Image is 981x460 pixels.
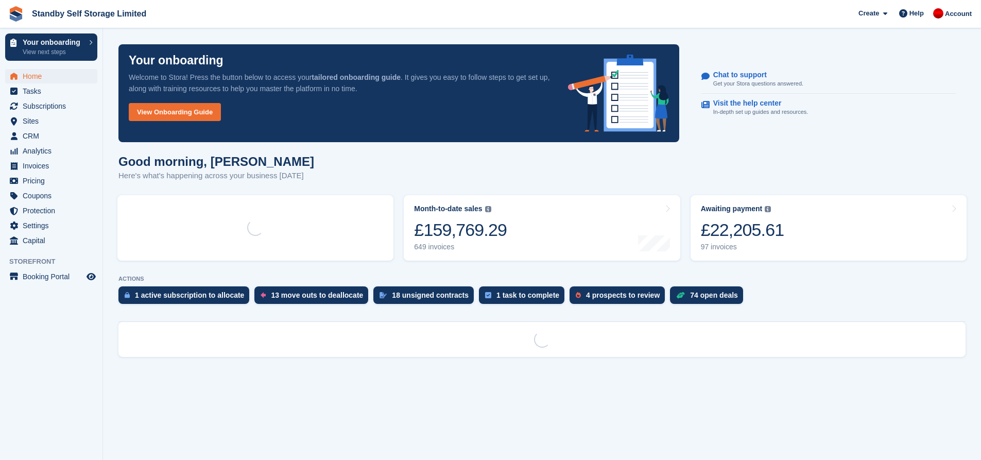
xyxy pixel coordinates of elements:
a: Chat to support Get your Stora questions answered. [701,65,956,94]
img: stora-icon-8386f47178a22dfd0bd8f6a31ec36ba5ce8667c1dd55bd0f319d3a0aa187defe.svg [8,6,24,22]
a: menu [5,174,97,188]
img: onboarding-info-6c161a55d2c0e0a8cae90662b2fe09162a5109e8cc188191df67fb4f79e88e88.svg [568,55,669,132]
a: Standby Self Storage Limited [28,5,150,22]
a: 4 prospects to review [570,286,670,309]
div: 13 move outs to deallocate [271,291,363,299]
span: Tasks [23,84,84,98]
img: task-75834270c22a3079a89374b754ae025e5fb1db73e45f91037f5363f120a921f8.svg [485,292,491,298]
span: Pricing [23,174,84,188]
a: menu [5,114,97,128]
span: Create [858,8,879,19]
a: menu [5,99,97,113]
span: Settings [23,218,84,233]
a: menu [5,189,97,203]
p: Chat to support [713,71,795,79]
div: 97 invoices [701,243,784,251]
div: £22,205.61 [701,219,784,241]
div: 1 task to complete [496,291,559,299]
a: Month-to-date sales £159,769.29 649 invoices [404,195,680,261]
div: 649 invoices [414,243,507,251]
a: 18 unsigned contracts [373,286,479,309]
a: 13 move outs to deallocate [254,286,373,309]
a: 74 open deals [670,286,748,309]
a: menu [5,203,97,218]
a: menu [5,159,97,173]
div: 4 prospects to review [586,291,660,299]
div: 74 open deals [690,291,738,299]
span: Storefront [9,257,102,267]
p: Your onboarding [23,39,84,46]
a: 1 task to complete [479,286,570,309]
img: icon-info-grey-7440780725fd019a000dd9b08b2336e03edf1995a4989e88bcd33f0948082b44.svg [765,206,771,212]
p: Your onboarding [129,55,223,66]
span: Subscriptions [23,99,84,113]
a: menu [5,269,97,284]
a: menu [5,84,97,98]
span: Booking Portal [23,269,84,284]
span: Protection [23,203,84,218]
a: menu [5,218,97,233]
a: menu [5,233,97,248]
p: In-depth set up guides and resources. [713,108,808,116]
p: Get your Stora questions answered. [713,79,803,88]
a: Visit the help center In-depth set up guides and resources. [701,94,956,122]
a: View Onboarding Guide [129,103,221,121]
a: Preview store [85,270,97,283]
div: £159,769.29 [414,219,507,241]
img: prospect-51fa495bee0391a8d652442698ab0144808aea92771e9ea1ae160a38d050c398.svg [576,292,581,298]
img: icon-info-grey-7440780725fd019a000dd9b08b2336e03edf1995a4989e88bcd33f0948082b44.svg [485,206,491,212]
span: Home [23,69,84,83]
a: Awaiting payment £22,205.61 97 invoices [691,195,967,261]
div: 18 unsigned contracts [392,291,469,299]
h1: Good morning, [PERSON_NAME] [118,155,314,168]
img: contract_signature_icon-13c848040528278c33f63329250d36e43548de30e8caae1d1a13099fd9432cc5.svg [380,292,387,298]
span: Sites [23,114,84,128]
img: active_subscription_to_allocate_icon-d502201f5373d7db506a760aba3b589e785aa758c864c3986d89f69b8ff3... [125,292,130,298]
img: deal-1b604bf984904fb50ccaf53a9ad4b4a5d6e5aea283cecdc64d6e3604feb123c2.svg [676,292,685,299]
a: Your onboarding View next steps [5,33,97,61]
a: 1 active subscription to allocate [118,286,254,309]
span: Invoices [23,159,84,173]
p: Here's what's happening across your business [DATE] [118,170,314,182]
span: CRM [23,129,84,143]
p: Welcome to Stora! Press the button below to access your . It gives you easy to follow steps to ge... [129,72,552,94]
span: Help [909,8,924,19]
p: Visit the help center [713,99,800,108]
img: Aaron Winter [933,8,943,19]
img: move_outs_to_deallocate_icon-f764333ba52eb49d3ac5e1228854f67142a1ed5810a6f6cc68b1a99e826820c5.svg [261,292,266,298]
a: menu [5,144,97,158]
p: View next steps [23,47,84,57]
a: menu [5,129,97,143]
a: menu [5,69,97,83]
div: Awaiting payment [701,205,763,213]
div: 1 active subscription to allocate [135,291,244,299]
span: Account [945,9,972,19]
span: Capital [23,233,84,248]
span: Analytics [23,144,84,158]
div: Month-to-date sales [414,205,482,213]
strong: tailored onboarding guide [312,73,401,81]
p: ACTIONS [118,276,966,282]
span: Coupons [23,189,84,203]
